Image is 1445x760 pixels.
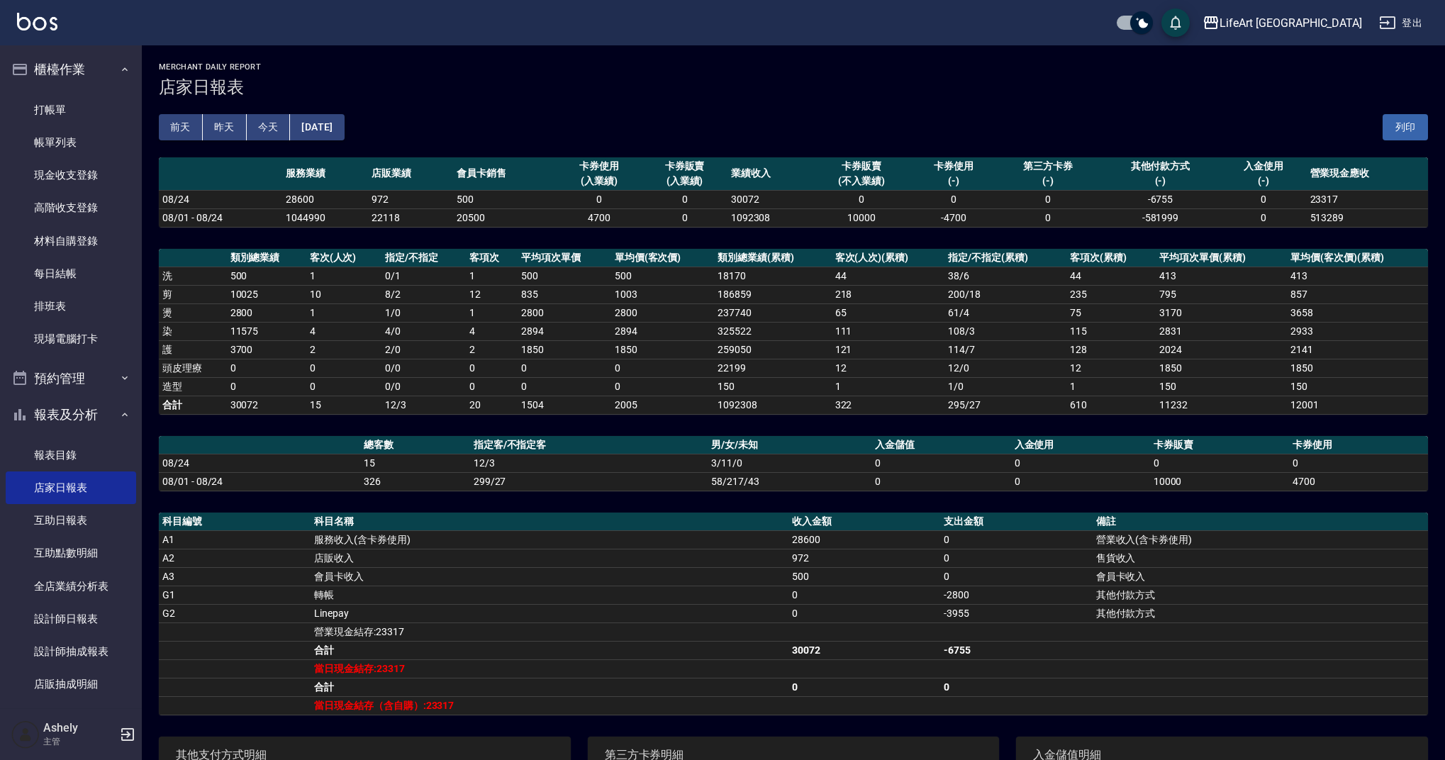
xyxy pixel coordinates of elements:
[940,567,1092,586] td: 0
[944,377,1066,396] td: 1 / 0
[306,285,381,303] td: 10
[306,322,381,340] td: 4
[940,586,1092,604] td: -2800
[1289,454,1428,472] td: 0
[1224,159,1302,174] div: 入金使用
[6,707,136,744] button: 客戶管理
[1066,359,1156,377] td: 12
[1066,285,1156,303] td: 235
[611,322,715,340] td: 2894
[518,396,611,414] td: 1504
[1093,549,1428,567] td: 售貨收入
[159,530,311,549] td: A1
[788,641,940,659] td: 30072
[788,530,940,549] td: 28600
[1066,249,1156,267] th: 客項次(累積)
[368,190,453,208] td: 972
[611,267,715,285] td: 500
[944,303,1066,322] td: 61 / 4
[1221,208,1306,227] td: 0
[518,303,611,322] td: 2800
[1156,396,1287,414] td: 11232
[311,659,788,678] td: 當日現金結存:23317
[1066,322,1156,340] td: 115
[453,190,557,208] td: 500
[1156,340,1287,359] td: 2024
[714,359,831,377] td: 22199
[6,159,136,191] a: 現金收支登錄
[311,696,788,715] td: 當日現金結存（含自購）:23317
[714,285,831,303] td: 186859
[1287,396,1428,414] td: 12001
[6,439,136,471] a: 報表目錄
[311,513,788,531] th: 科目名稱
[311,530,788,549] td: 服務收入(含卡券使用)
[714,267,831,285] td: 18170
[940,604,1092,622] td: -3955
[1150,454,1289,472] td: 0
[6,225,136,257] a: 材料自購登錄
[159,549,311,567] td: A2
[227,322,306,340] td: 11575
[311,678,788,696] td: 合計
[788,678,940,696] td: 0
[832,267,945,285] td: 44
[611,249,715,267] th: 單均價(客次價)
[1307,157,1429,191] th: 營業現金應收
[1011,436,1150,454] th: 入金使用
[306,377,381,396] td: 0
[1307,208,1429,227] td: 513289
[1161,9,1190,37] button: save
[159,604,311,622] td: G2
[1011,472,1150,491] td: 0
[159,513,311,531] th: 科目編號
[306,340,381,359] td: 2
[1156,303,1287,322] td: 3170
[1066,377,1156,396] td: 1
[557,208,642,227] td: 4700
[816,159,907,174] div: 卡券販賣
[227,396,306,414] td: 30072
[368,157,453,191] th: 店販業績
[159,190,282,208] td: 08/24
[6,471,136,504] a: 店家日報表
[466,303,518,322] td: 1
[714,396,831,414] td: 1092308
[788,513,940,531] th: 收入金額
[17,13,57,30] img: Logo
[708,454,871,472] td: 3/11/0
[832,249,945,267] th: 客次(人次)(累積)
[159,377,227,396] td: 造型
[159,114,203,140] button: 前天
[1156,249,1287,267] th: 平均項次單價(累積)
[159,567,311,586] td: A3
[944,340,1066,359] td: 114 / 7
[518,249,611,267] th: 平均項次單價
[1000,174,1096,189] div: (-)
[159,303,227,322] td: 燙
[1103,159,1217,174] div: 其他付款方式
[159,267,227,285] td: 洗
[6,94,136,126] a: 打帳單
[518,359,611,377] td: 0
[381,249,466,267] th: 指定/不指定
[642,208,727,227] td: 0
[1287,285,1428,303] td: 857
[1287,249,1428,267] th: 單均價(客次價)(累積)
[1289,436,1428,454] th: 卡券使用
[645,174,723,189] div: (入業績)
[813,208,910,227] td: 10000
[1066,267,1156,285] td: 44
[311,586,788,604] td: 轉帳
[944,285,1066,303] td: 200 / 18
[645,159,723,174] div: 卡券販賣
[306,303,381,322] td: 1
[832,377,945,396] td: 1
[996,190,1100,208] td: 0
[203,114,247,140] button: 昨天
[1093,513,1428,531] th: 備註
[6,603,136,635] a: 設計師日報表
[611,285,715,303] td: 1003
[714,303,831,322] td: 237740
[311,549,788,567] td: 店販收入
